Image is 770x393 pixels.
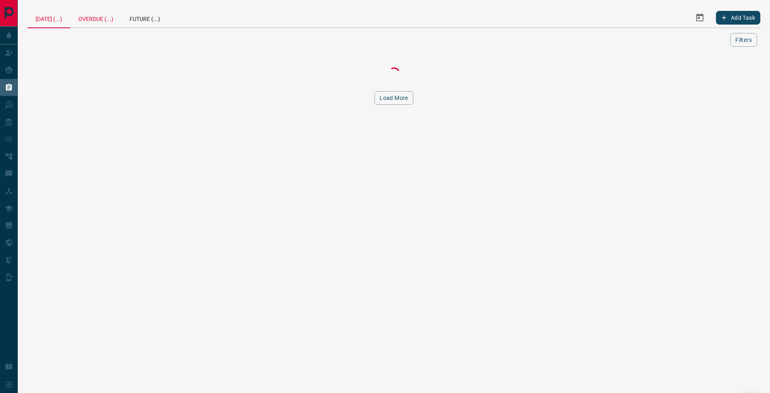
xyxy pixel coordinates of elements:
button: Add Task [716,11,760,25]
button: Select Date Range [690,8,709,27]
div: [DATE] (...) [27,8,70,28]
div: Loading [354,65,434,81]
div: Future (...) [121,8,168,27]
button: Load More [374,91,413,105]
button: Filters [730,33,757,47]
div: Overdue (...) [70,8,121,27]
